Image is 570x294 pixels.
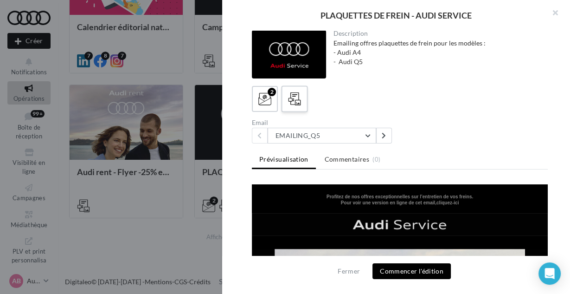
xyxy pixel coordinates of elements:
[237,11,555,20] div: PLAQUETTES DE FREIN - AUDI SERVICE
[334,266,364,277] button: Fermer
[75,10,221,15] b: Profitez de nos offres exceptionnelles sur l’entretien de vos freins.
[372,156,380,163] span: (0)
[538,262,561,285] div: Open Intercom Messenger
[333,39,541,66] div: Emailing offres plaquettes de frein pour les modèles : - Audi A4 - Audi Q5
[89,16,207,21] font: Pour voir une version en ligne de cet email,
[325,155,369,164] span: Commentaires
[185,16,207,21] a: cliquez-ici
[252,119,396,126] div: Email
[372,263,451,279] button: Commencer l'édition
[333,30,541,37] div: Description
[268,88,276,96] div: 2
[268,128,376,144] button: EMAILING_Q5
